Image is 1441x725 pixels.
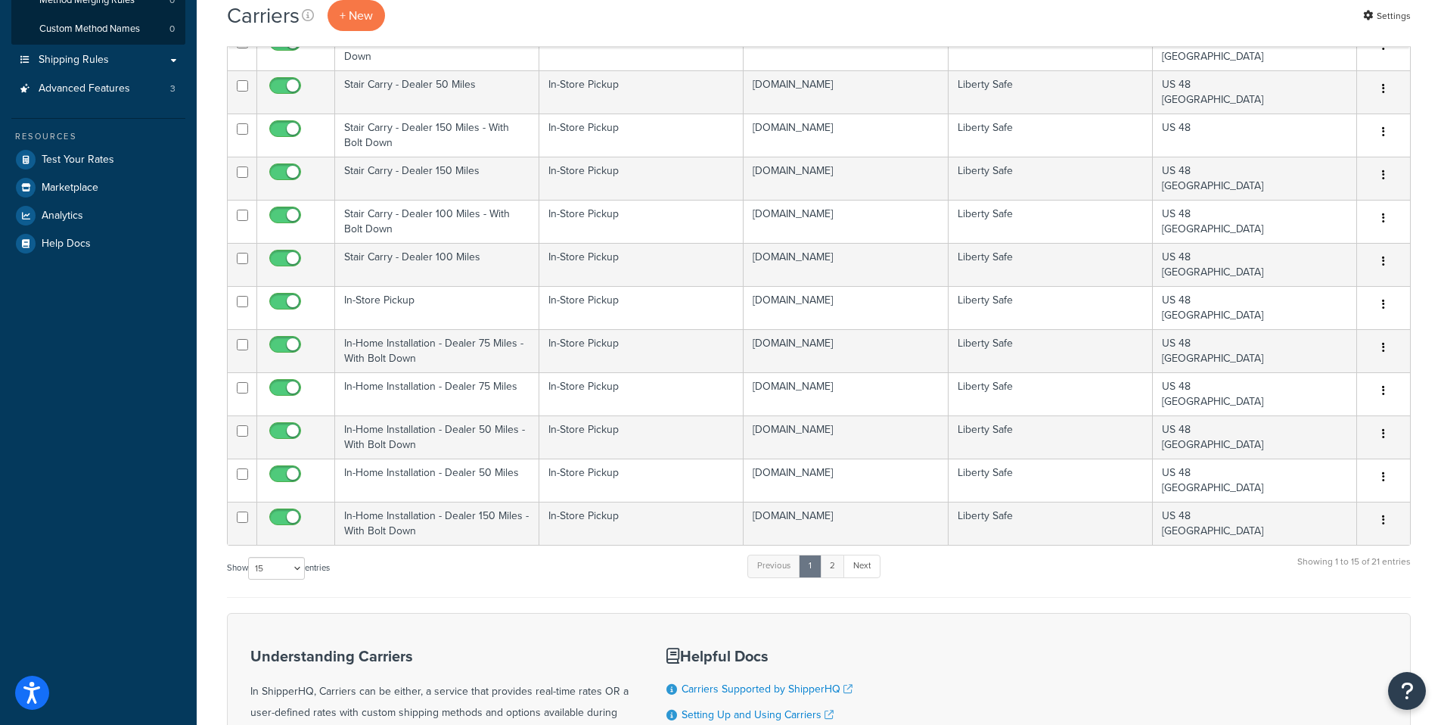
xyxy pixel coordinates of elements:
[949,286,1153,329] td: Liberty Safe
[949,200,1153,243] td: Liberty Safe
[335,459,539,502] td: In-Home Installation - Dealer 50 Miles
[666,648,864,664] h3: Helpful Docs
[744,286,949,329] td: [DOMAIN_NAME]
[949,459,1153,502] td: Liberty Safe
[949,243,1153,286] td: Liberty Safe
[1153,286,1357,329] td: US 48 [GEOGRAPHIC_DATA]
[744,114,949,157] td: [DOMAIN_NAME]
[682,707,834,723] a: Setting Up and Using Carriers
[335,114,539,157] td: Stair Carry - Dealer 150 Miles - With Bolt Down
[949,27,1153,70] td: Liberty Safe
[335,243,539,286] td: Stair Carry - Dealer 100 Miles
[539,114,744,157] td: In-Store Pickup
[335,372,539,415] td: In-Home Installation - Dealer 75 Miles
[744,243,949,286] td: [DOMAIN_NAME]
[744,157,949,200] td: [DOMAIN_NAME]
[744,70,949,114] td: [DOMAIN_NAME]
[335,200,539,243] td: Stair Carry - Dealer 100 Miles - With Bolt Down
[1297,553,1411,586] div: Showing 1 to 15 of 21 entries
[11,146,185,173] a: Test Your Rates
[539,157,744,200] td: In-Store Pickup
[227,1,300,30] h1: Carriers
[11,174,185,201] a: Marketplace
[747,555,800,577] a: Previous
[744,415,949,459] td: [DOMAIN_NAME]
[42,238,91,250] span: Help Docs
[744,459,949,502] td: [DOMAIN_NAME]
[335,502,539,545] td: In-Home Installation - Dealer 150 Miles - With Bolt Down
[949,114,1153,157] td: Liberty Safe
[744,27,949,70] td: [DOMAIN_NAME]
[744,502,949,545] td: [DOMAIN_NAME]
[820,555,845,577] a: 2
[949,502,1153,545] td: Liberty Safe
[1153,70,1357,114] td: US 48 [GEOGRAPHIC_DATA]
[744,200,949,243] td: [DOMAIN_NAME]
[11,130,185,143] div: Resources
[744,329,949,372] td: [DOMAIN_NAME]
[539,372,744,415] td: In-Store Pickup
[949,415,1153,459] td: Liberty Safe
[39,82,130,95] span: Advanced Features
[1153,27,1357,70] td: US 48 [GEOGRAPHIC_DATA]
[539,415,744,459] td: In-Store Pickup
[1153,415,1357,459] td: US 48 [GEOGRAPHIC_DATA]
[539,200,744,243] td: In-Store Pickup
[949,372,1153,415] td: Liberty Safe
[1153,200,1357,243] td: US 48 [GEOGRAPHIC_DATA]
[1153,502,1357,545] td: US 48 [GEOGRAPHIC_DATA]
[1388,672,1426,710] button: Open Resource Center
[170,82,175,95] span: 3
[11,15,185,43] a: Custom Method Names 0
[744,372,949,415] td: [DOMAIN_NAME]
[248,557,305,580] select: Showentries
[335,157,539,200] td: Stair Carry - Dealer 150 Miles
[227,557,330,580] label: Show entries
[1153,243,1357,286] td: US 48 [GEOGRAPHIC_DATA]
[539,459,744,502] td: In-Store Pickup
[539,286,744,329] td: In-Store Pickup
[682,681,852,697] a: Carriers Supported by ShipperHQ
[42,154,114,166] span: Test Your Rates
[1363,5,1411,26] a: Settings
[39,54,109,67] span: Shipping Rules
[843,555,880,577] a: Next
[39,23,140,36] span: Custom Method Names
[169,23,175,36] span: 0
[11,75,185,103] a: Advanced Features 3
[1153,372,1357,415] td: US 48 [GEOGRAPHIC_DATA]
[11,46,185,74] a: Shipping Rules
[1153,157,1357,200] td: US 48 [GEOGRAPHIC_DATA]
[250,648,629,664] h3: Understanding Carriers
[335,329,539,372] td: In-Home Installation - Dealer 75 Miles - With Bolt Down
[11,15,185,43] li: Custom Method Names
[539,27,744,70] td: In-Store Pickup
[11,75,185,103] li: Advanced Features
[1153,459,1357,502] td: US 48 [GEOGRAPHIC_DATA]
[335,286,539,329] td: In-Store Pickup
[949,329,1153,372] td: Liberty Safe
[42,210,83,222] span: Analytics
[949,157,1153,200] td: Liberty Safe
[1153,114,1357,157] td: US 48
[335,415,539,459] td: In-Home Installation - Dealer 50 Miles - With Bolt Down
[539,502,744,545] td: In-Store Pickup
[539,243,744,286] td: In-Store Pickup
[799,555,821,577] a: 1
[539,329,744,372] td: In-Store Pickup
[335,27,539,70] td: Stair Carry - Dealer 50 Miles - With Bolt Down
[11,202,185,229] a: Analytics
[949,70,1153,114] td: Liberty Safe
[539,70,744,114] td: In-Store Pickup
[42,182,98,194] span: Marketplace
[335,70,539,114] td: Stair Carry - Dealer 50 Miles
[11,230,185,257] a: Help Docs
[1153,329,1357,372] td: US 48 [GEOGRAPHIC_DATA]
